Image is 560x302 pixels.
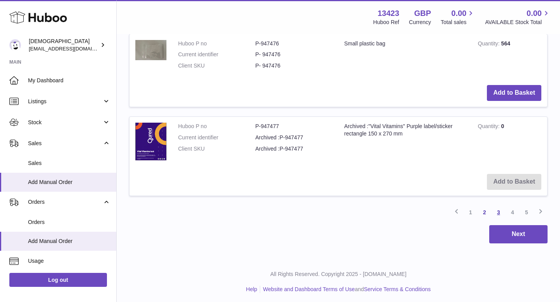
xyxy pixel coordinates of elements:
a: 4 [506,205,520,219]
a: 1 [464,205,478,219]
td: Small plastic bag [338,34,472,80]
dt: Current identifier [178,51,255,58]
img: Archived :"Vital Vitamins" Purple label/sticker rectangle 150 x 270 mm [135,123,166,160]
span: Total sales [441,19,475,26]
span: My Dashboard [28,77,110,84]
a: Website and Dashboard Terms of Use [263,286,355,292]
td: 564 [472,34,547,80]
strong: Quantity [478,123,501,131]
dd: P- 947476 [255,51,333,58]
span: Sales [28,140,102,147]
dt: Client SKU [178,145,255,153]
span: Orders [28,219,110,226]
strong: Quantity [478,40,501,49]
a: 2 [478,205,492,219]
img: olgazyuz@outlook.com [9,39,21,51]
a: 5 [520,205,534,219]
dt: Huboo P no [178,40,255,47]
a: Help [246,286,257,292]
span: [EMAIL_ADDRESS][DOMAIN_NAME] [29,45,114,52]
dd: P-947477 [255,123,333,130]
dd: Archived :P-947477 [255,145,333,153]
span: Usage [28,257,110,265]
a: 0.00 Total sales [441,8,475,26]
span: 0.00 [451,8,467,19]
div: Currency [409,19,431,26]
div: Huboo Ref [373,19,399,26]
dt: Client SKU [178,62,255,69]
a: Log out [9,273,107,287]
strong: GBP [414,8,431,19]
td: 0 [472,117,547,168]
span: 0.00 [527,8,542,19]
span: Sales [28,160,110,167]
dt: Current identifier [178,134,255,141]
td: Archived :"Vital Vitamins" Purple label/sticker rectangle 150 x 270 mm [338,117,472,168]
span: Add Manual Order [28,238,110,245]
span: Add Manual Order [28,179,110,186]
img: Small plastic bag [135,40,166,61]
dd: P- 947476 [255,62,333,69]
span: AVAILABLE Stock Total [485,19,551,26]
span: Stock [28,119,102,126]
span: Listings [28,98,102,105]
a: 0.00 AVAILABLE Stock Total [485,8,551,26]
dd: P-947476 [255,40,333,47]
span: Orders [28,198,102,206]
strong: 13423 [378,8,399,19]
li: and [260,286,430,293]
div: [DEMOGRAPHIC_DATA] [29,38,99,52]
dd: Archived :P-947477 [255,134,333,141]
button: Add to Basket [487,85,541,101]
button: Next [489,225,548,243]
p: All Rights Reserved. Copyright 2025 - [DOMAIN_NAME] [123,271,554,278]
a: 3 [492,205,506,219]
a: Service Terms & Conditions [364,286,431,292]
dt: Huboo P no [178,123,255,130]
